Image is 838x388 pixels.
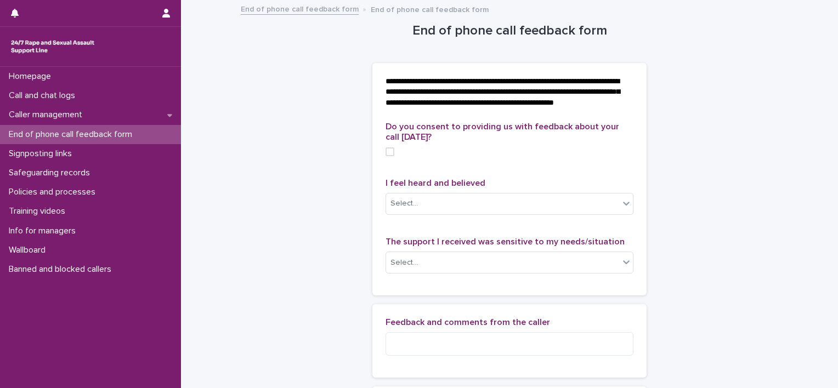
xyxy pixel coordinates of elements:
a: End of phone call feedback form [241,2,359,15]
div: Select... [390,198,418,209]
p: Wallboard [4,245,54,255]
p: Policies and processes [4,187,104,197]
p: Safeguarding records [4,168,99,178]
span: Feedback and comments from the caller [386,318,550,327]
span: The support I received was sensitive to my needs/situation [386,237,625,246]
p: Homepage [4,71,60,82]
p: End of phone call feedback form [371,3,489,15]
span: Do you consent to providing us with feedback about your call [DATE]? [386,122,619,141]
p: Caller management [4,110,91,120]
span: I feel heard and believed [386,179,485,187]
p: Training videos [4,206,74,216]
img: rhQMoQhaT3yELyF149Cw [9,36,97,58]
p: Signposting links [4,149,81,159]
h1: End of phone call feedback form [372,23,647,39]
p: Call and chat logs [4,90,84,101]
p: End of phone call feedback form [4,129,141,140]
p: Banned and blocked callers [4,264,120,275]
p: Info for managers [4,226,84,236]
div: Select... [390,257,418,269]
